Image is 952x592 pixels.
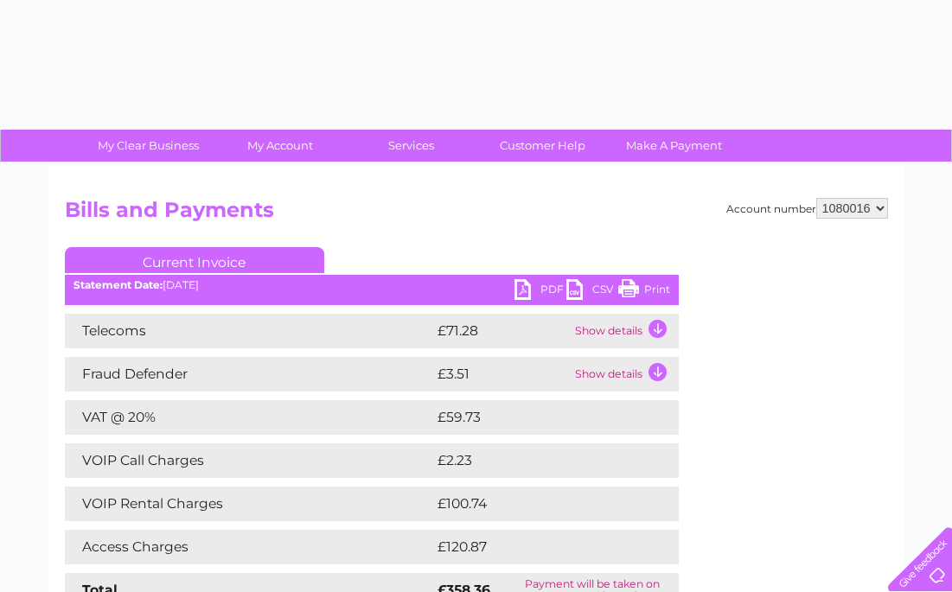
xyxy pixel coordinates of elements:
[65,314,433,348] td: Telecoms
[340,130,482,162] a: Services
[726,198,888,219] div: Account number
[208,130,351,162] a: My Account
[65,487,433,521] td: VOIP Rental Charges
[65,443,433,478] td: VOIP Call Charges
[471,130,614,162] a: Customer Help
[571,357,679,391] td: Show details
[65,400,433,435] td: VAT @ 20%
[77,130,220,162] a: My Clear Business
[433,314,571,348] td: £71.28
[433,530,647,564] td: £120.87
[65,247,324,273] a: Current Invoice
[566,279,618,304] a: CSV
[433,357,571,391] td: £3.51
[603,130,745,162] a: Make A Payment
[433,487,647,521] td: £100.74
[618,279,670,304] a: Print
[65,198,888,231] h2: Bills and Payments
[73,278,163,291] b: Statement Date:
[65,530,433,564] td: Access Charges
[514,279,566,304] a: PDF
[65,357,433,391] td: Fraud Defender
[433,443,638,478] td: £2.23
[571,314,679,348] td: Show details
[65,279,679,291] div: [DATE]
[433,400,643,435] td: £59.73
